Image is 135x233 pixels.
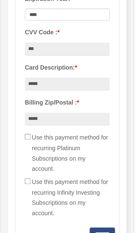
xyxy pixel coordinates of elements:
[26,58,100,67] label: Card Description:
[26,27,100,36] label: CVV Code :
[26,158,100,195] label: Use this payment method for recurring Infinity Investing Subscriptions on my account.
[26,89,100,98] label: Billing Zip/Postal :
[26,119,100,156] label: Use this payment method for recurring Platinum Subscriptions on my account.
[26,159,31,164] input: Use this payment method for recurring Infinity Investing Subscriptions on my account.
[26,120,31,125] input: Use this payment method for recurring Platinum Subscriptions on my account.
